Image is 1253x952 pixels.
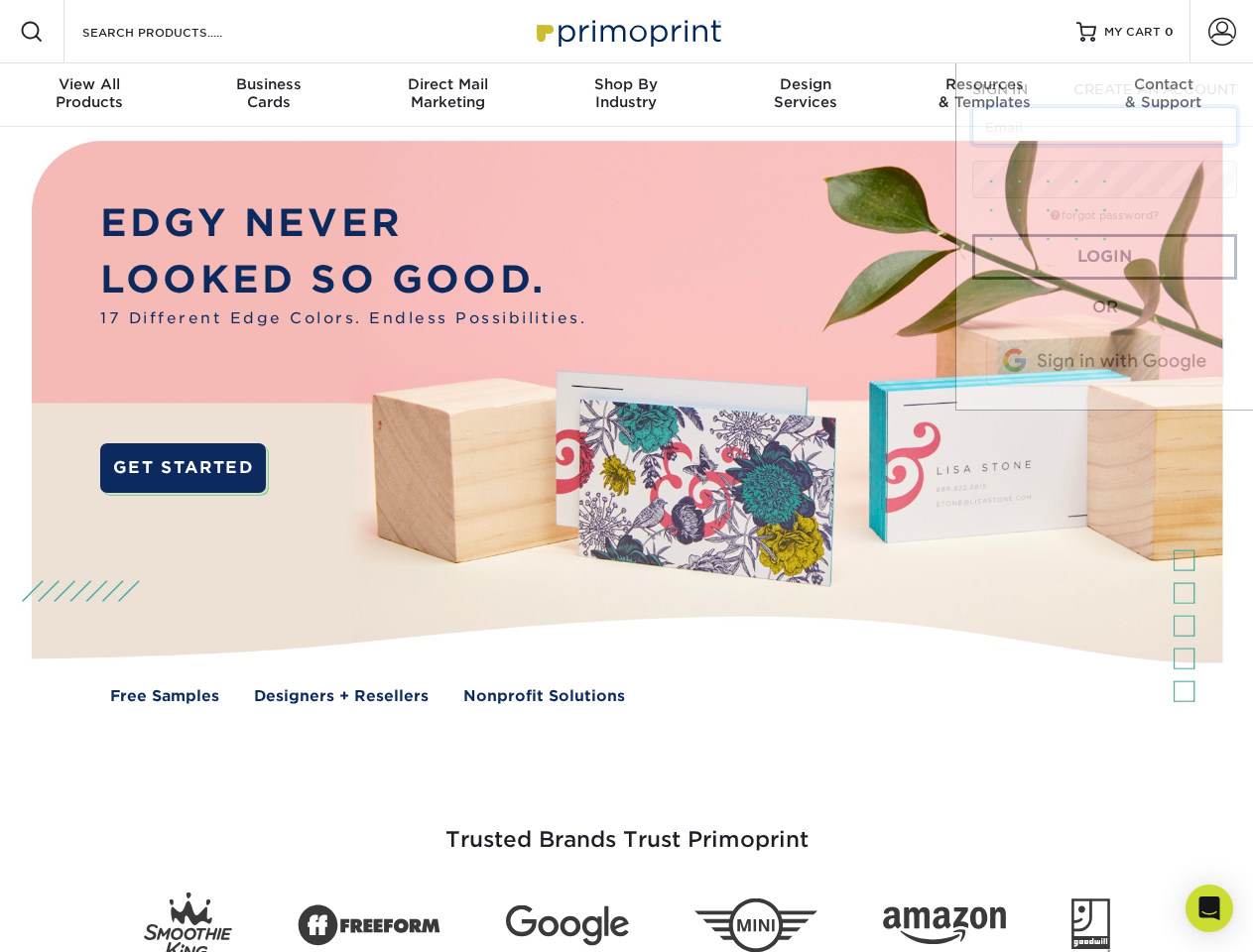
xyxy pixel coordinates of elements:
div: Marketing [358,75,537,111]
a: Nonprofit Solutions [463,685,625,708]
img: Primoprint [528,10,726,53]
div: Industry [537,75,715,111]
div: Services [716,75,895,111]
a: DesignServices [716,63,895,127]
img: Google [506,905,629,946]
div: OR [972,296,1237,319]
div: Cards [179,75,357,111]
a: Login [972,234,1237,280]
p: EDGY NEVER [100,195,586,252]
img: Goodwill [1071,898,1110,952]
a: BusinessCards [179,63,357,127]
h3: Trusted Brands Trust Primoprint [47,779,1207,877]
a: Free Samples [110,685,219,708]
a: Direct MailMarketing [358,63,537,127]
a: Shop ByIndustry [537,63,715,127]
a: forgot password? [1051,209,1159,222]
span: 17 Different Edge Colors. Endless Possibilities. [100,307,586,330]
span: 0 [1165,25,1174,39]
input: SEARCH PRODUCTS..... [80,20,274,44]
a: Resources& Templates [895,63,1073,127]
a: Designers + Resellers [254,685,429,708]
span: Design [716,75,895,93]
span: Resources [895,75,1073,93]
span: CREATE AN ACCOUNT [1073,81,1237,97]
a: GET STARTED [100,443,266,493]
span: Shop By [537,75,715,93]
div: Open Intercom Messenger [1186,885,1233,932]
span: Direct Mail [358,75,537,93]
img: Amazon [883,907,1006,945]
div: & Templates [895,75,1073,111]
span: MY CART [1104,24,1161,41]
span: SIGN IN [972,81,1028,97]
p: LOOKED SO GOOD. [100,252,586,308]
input: Email [972,107,1237,145]
span: Business [179,75,357,93]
